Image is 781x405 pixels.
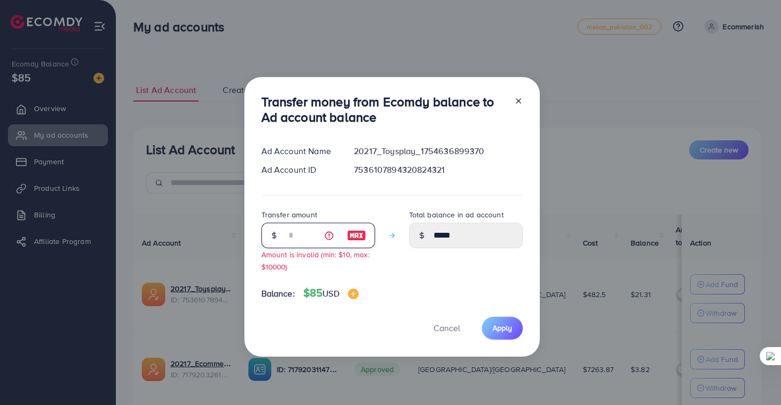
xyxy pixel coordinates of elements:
div: 20217_Toysplay_1754636899370 [345,145,531,157]
div: Ad Account ID [253,164,346,176]
div: 7536107894320824321 [345,164,531,176]
button: Cancel [420,317,473,340]
iframe: Chat [736,357,773,397]
button: Apply [482,317,523,340]
img: image [348,289,359,299]
div: Ad Account Name [253,145,346,157]
span: Apply [493,323,512,333]
small: Amount is invalid (min: $10, max: $10000) [261,249,370,272]
h3: Transfer money from Ecomdy balance to Ad account balance [261,94,506,125]
span: USD [322,288,339,299]
span: Cancel [434,322,460,334]
label: Total balance in ad account [409,209,504,220]
label: Transfer amount [261,209,317,220]
h4: $85 [303,286,359,300]
img: image [347,229,366,242]
span: Balance: [261,288,295,300]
